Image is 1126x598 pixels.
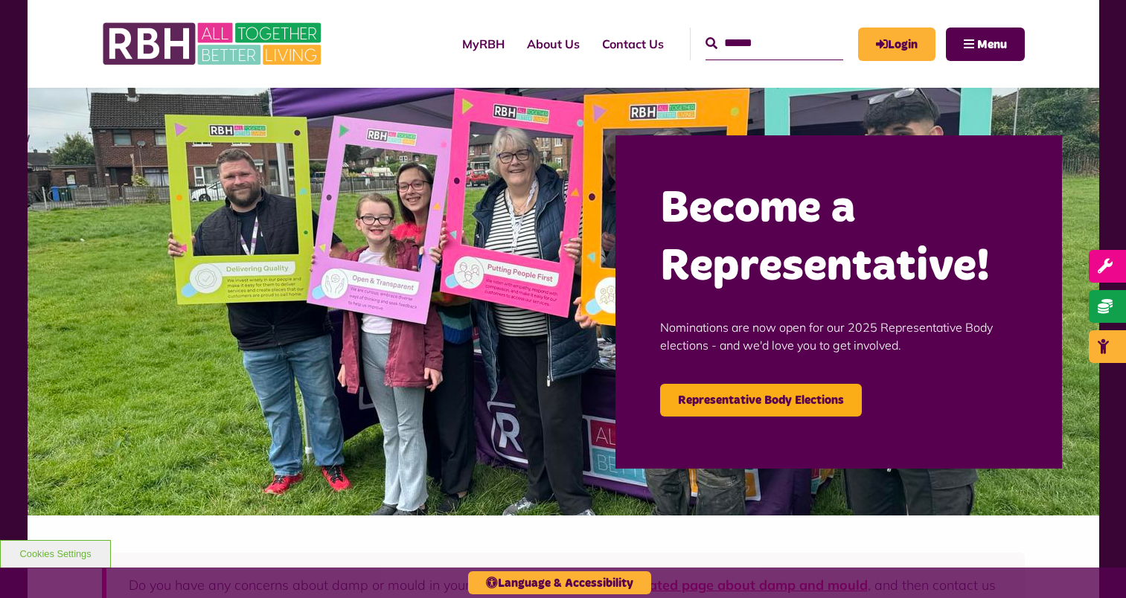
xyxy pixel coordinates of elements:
[591,24,675,64] a: Contact Us
[468,571,651,594] button: Language & Accessibility
[660,180,1017,296] h2: Become a Representative!
[946,28,1025,61] button: Navigation
[28,88,1099,515] img: Image (22)
[451,24,516,64] a: MyRBH
[1059,531,1126,598] iframe: Netcall Web Assistant for live chat
[660,296,1017,376] p: Nominations are now open for our 2025 Representative Body elections - and we'd love you to get in...
[660,384,862,417] a: Representative Body Elections
[102,15,325,73] img: RBH
[977,39,1007,51] span: Menu
[858,28,935,61] a: MyRBH
[516,24,591,64] a: About Us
